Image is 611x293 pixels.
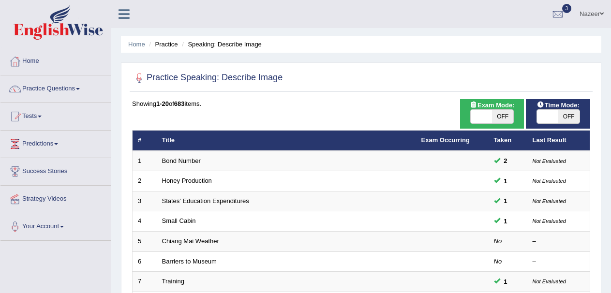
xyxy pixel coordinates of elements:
[162,177,212,184] a: Honey Production
[162,237,219,245] a: Chiang Mai Weather
[492,110,513,123] span: OFF
[533,237,585,246] div: –
[0,103,111,127] a: Tests
[533,158,566,164] small: Not Evaluated
[421,136,470,144] a: Exam Occurring
[128,41,145,48] a: Home
[162,217,196,224] a: Small Cabin
[562,4,572,13] span: 3
[500,196,511,206] span: You can still take this question
[533,178,566,184] small: Not Evaluated
[0,213,111,237] a: Your Account
[0,158,111,182] a: Success Stories
[494,258,502,265] em: No
[156,100,169,107] b: 1-20
[162,258,217,265] a: Barriers to Museum
[133,171,157,191] td: 2
[162,157,201,164] a: Bond Number
[500,176,511,186] span: You can still take this question
[533,257,585,266] div: –
[494,237,502,245] em: No
[133,191,157,211] td: 3
[133,272,157,292] td: 7
[460,99,524,129] div: Show exams occurring in exams
[489,131,527,151] th: Taken
[0,131,111,155] a: Predictions
[500,216,511,226] span: You can still take this question
[132,99,590,108] div: Showing of items.
[0,48,111,72] a: Home
[133,251,157,272] td: 6
[174,100,185,107] b: 683
[558,110,580,123] span: OFF
[500,156,511,166] span: You can still take this question
[533,218,566,224] small: Not Evaluated
[533,278,566,284] small: Not Evaluated
[162,197,249,205] a: States' Education Expenditures
[179,40,262,49] li: Speaking: Describe Image
[133,211,157,232] td: 4
[527,131,590,151] th: Last Result
[466,100,518,110] span: Exam Mode:
[133,131,157,151] th: #
[133,151,157,171] td: 1
[533,100,583,110] span: Time Mode:
[162,278,184,285] a: Training
[132,71,283,85] h2: Practice Speaking: Describe Image
[533,198,566,204] small: Not Evaluated
[0,75,111,100] a: Practice Questions
[0,186,111,210] a: Strategy Videos
[157,131,416,151] th: Title
[147,40,178,49] li: Practice
[500,277,511,287] span: You can still take this question
[133,232,157,252] td: 5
